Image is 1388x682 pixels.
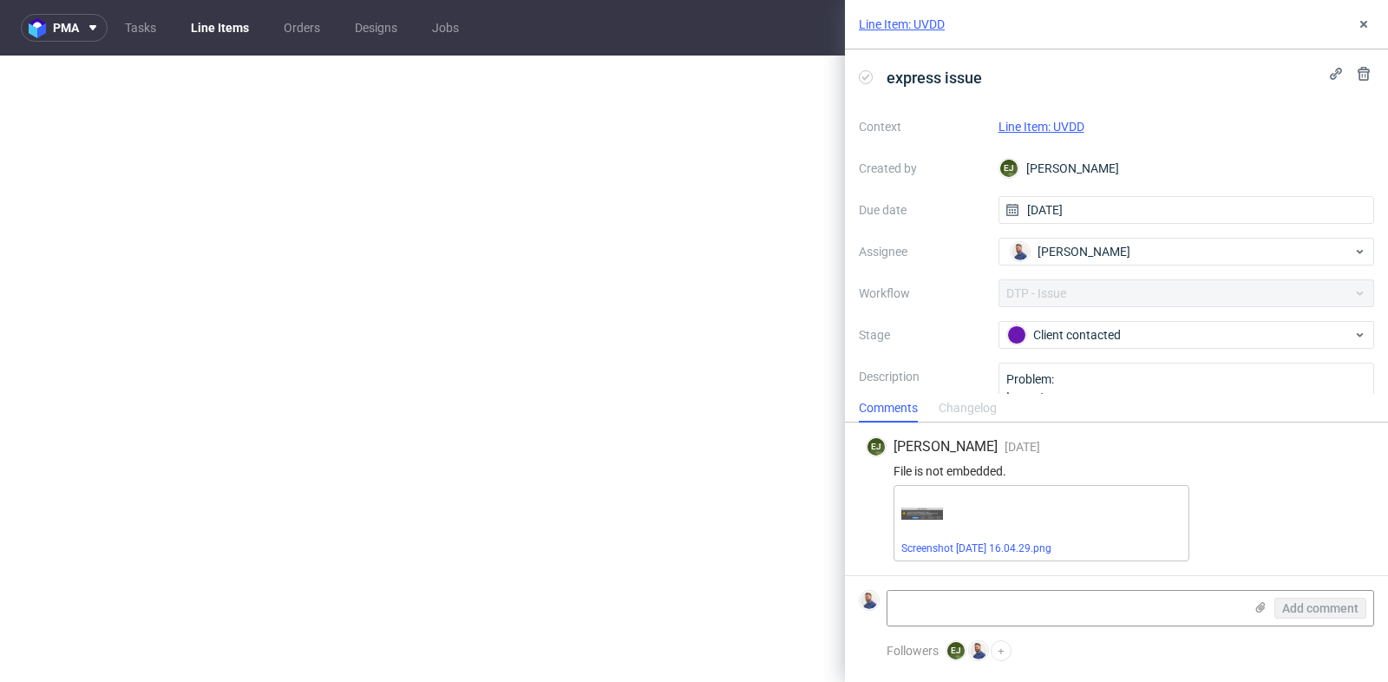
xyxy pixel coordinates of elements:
[53,22,79,34] span: pma
[887,644,939,658] span: Followers
[859,200,985,220] label: Due date
[1000,160,1018,177] figcaption: EJ
[859,241,985,262] label: Assignee
[861,592,878,609] img: Michał Rachański
[422,14,469,42] a: Jobs
[859,395,918,423] div: Comments
[1012,243,1029,260] img: Michał Rachański
[901,508,943,519] img: Screenshot 2025-10-07 at 16.04.29.png
[1007,325,1352,344] div: Client contacted
[180,14,259,42] a: Line Items
[998,154,1375,182] div: [PERSON_NAME]
[991,640,1012,661] button: +
[859,366,985,443] label: Description
[939,395,997,423] div: Changelog
[859,283,985,304] label: Workflow
[894,437,998,456] span: [PERSON_NAME]
[859,158,985,179] label: Created by
[901,542,1051,554] a: Screenshot [DATE] 16.04.29.png
[998,120,1084,134] a: Line Item: UVDD
[867,438,885,456] figcaption: EJ
[859,16,945,33] a: Line Item: UVDD
[21,14,108,42] button: pma
[880,63,989,92] span: express issue
[998,363,1375,446] textarea: Problem: Impact: What is needed?:
[1005,440,1040,454] span: [DATE]
[273,14,331,42] a: Orders
[859,116,985,137] label: Context
[344,14,408,42] a: Designs
[1038,243,1130,260] span: [PERSON_NAME]
[947,642,965,659] figcaption: EJ
[29,18,53,38] img: logo
[859,325,985,345] label: Stage
[115,14,167,42] a: Tasks
[970,642,987,659] img: Michał Rachański
[866,464,1367,478] div: File is not embedded.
